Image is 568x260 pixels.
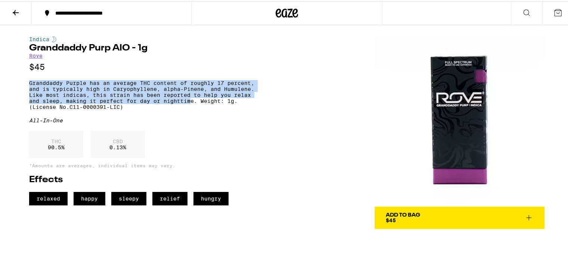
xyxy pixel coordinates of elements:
div: 90.5 % [29,130,83,157]
span: relief [152,191,187,204]
span: happy [74,191,105,204]
button: Add To Bag$45 [375,205,544,228]
div: Add To Bag [386,211,420,217]
a: Rove [29,52,43,58]
span: hungry [193,191,229,204]
p: *Amounts are averages, individual items may vary. [29,162,261,167]
div: Indica [29,35,261,41]
span: Hi. Need any help? [4,5,54,11]
span: $45 [386,216,396,222]
p: THC [48,137,65,143]
p: $45 [29,61,261,71]
p: Granddaddy Purple has an average THC content of roughly 17 percent, and is typically high in Cary... [29,79,261,109]
span: sleepy [111,191,146,204]
h2: Effects [29,174,261,183]
div: All-In-One [29,116,261,122]
img: Rove - Granddaddy Purp AIO - 1g [375,35,544,205]
div: 0.13 % [91,130,145,157]
img: indicaColor.svg [52,35,56,41]
span: relaxed [29,191,68,204]
p: CBD [109,137,126,143]
h1: Granddaddy Purp AIO - 1g [29,43,261,52]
